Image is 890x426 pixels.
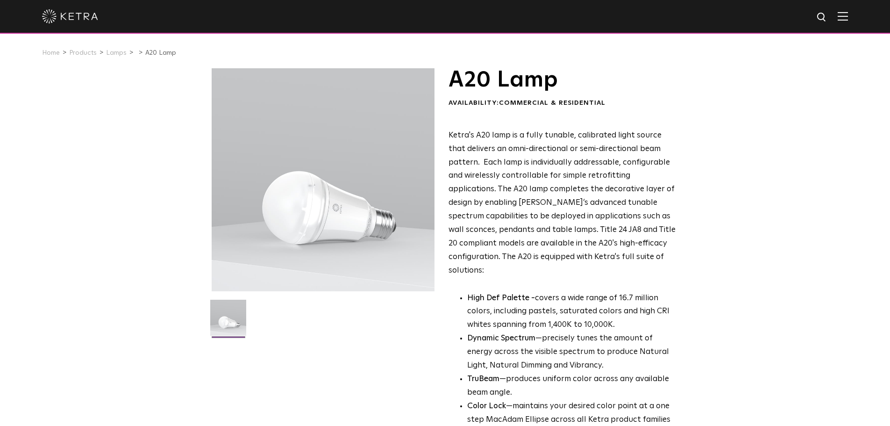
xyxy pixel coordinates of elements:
strong: TruBeam [467,375,499,383]
div: Availability: [449,99,676,108]
a: Home [42,50,60,56]
li: —produces uniform color across any available beam angle. [467,373,676,400]
a: A20 Lamp [145,50,176,56]
img: ketra-logo-2019-white [42,9,98,23]
img: Hamburger%20Nav.svg [838,12,848,21]
a: Lamps [106,50,127,56]
a: Products [69,50,97,56]
img: A20-Lamp-2021-Web-Square [210,300,246,343]
img: search icon [816,12,828,23]
strong: Dynamic Spectrum [467,334,535,342]
li: —precisely tunes the amount of energy across the visible spectrum to produce Natural Light, Natur... [467,332,676,373]
h1: A20 Lamp [449,68,676,92]
span: Commercial & Residential [499,100,605,106]
p: covers a wide range of 16.7 million colors, including pastels, saturated colors and high CRI whit... [467,292,676,332]
strong: High Def Palette - [467,294,535,302]
span: Ketra's A20 lamp is a fully tunable, calibrated light source that delivers an omni-directional or... [449,131,676,274]
strong: Color Lock [467,402,506,410]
